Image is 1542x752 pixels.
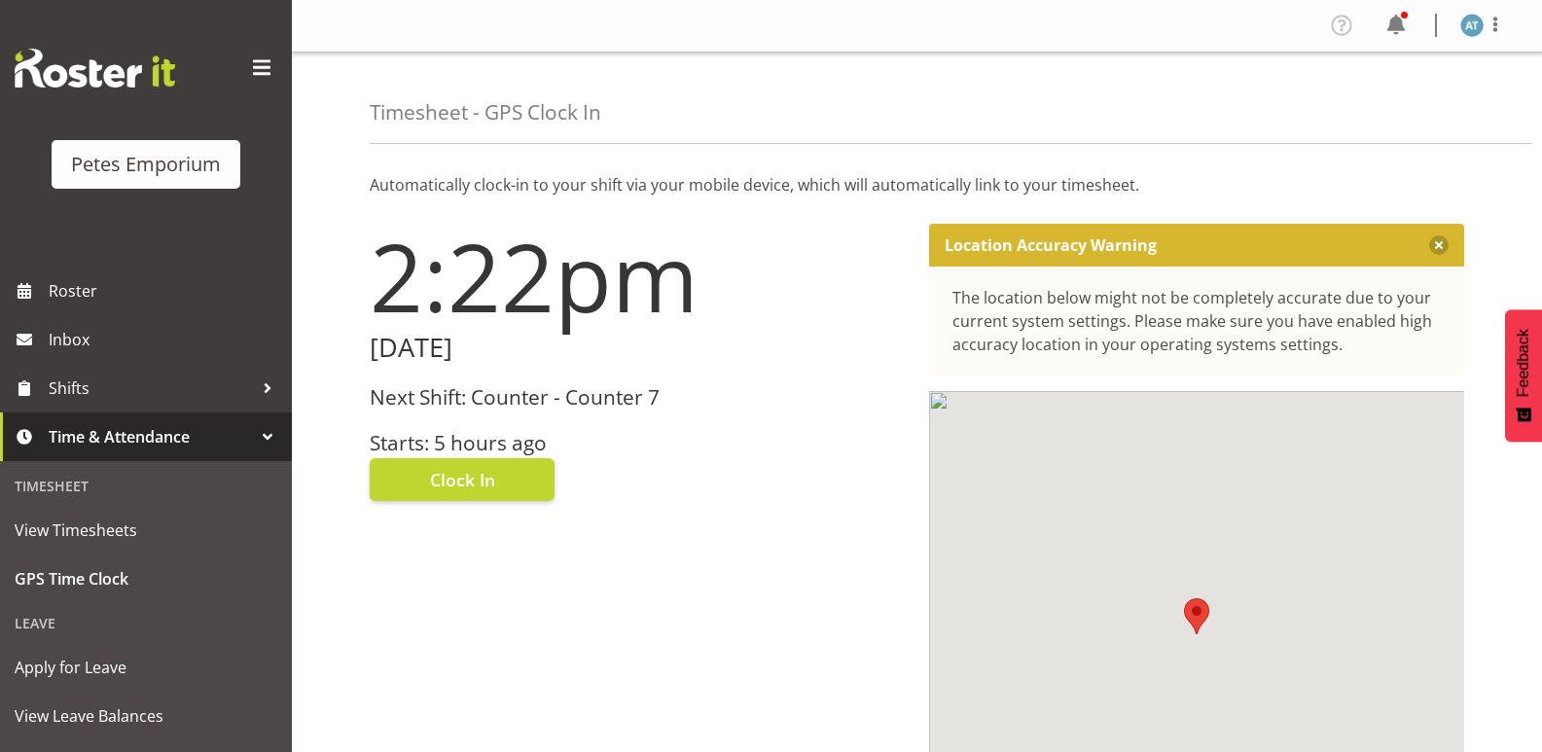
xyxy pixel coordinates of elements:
[49,374,253,403] span: Shifts
[15,516,277,545] span: View Timesheets
[430,467,495,492] span: Clock In
[1429,235,1449,255] button: Close message
[370,173,1464,197] p: Automatically clock-in to your shift via your mobile device, which will automatically link to you...
[71,150,221,179] div: Petes Emporium
[15,653,277,682] span: Apply for Leave
[370,101,601,124] h4: Timesheet - GPS Clock In
[49,325,282,354] span: Inbox
[370,432,906,454] h3: Starts: 5 hours ago
[370,386,906,409] h3: Next Shift: Counter - Counter 7
[15,564,277,593] span: GPS Time Clock
[370,458,555,501] button: Clock In
[15,701,277,731] span: View Leave Balances
[5,643,287,692] a: Apply for Leave
[15,49,175,88] img: Rosterit website logo
[5,555,287,603] a: GPS Time Clock
[1515,329,1532,397] span: Feedback
[1505,309,1542,442] button: Feedback - Show survey
[952,286,1442,356] div: The location below might not be completely accurate due to your current system settings. Please m...
[370,224,906,329] h1: 2:22pm
[370,333,906,363] h2: [DATE]
[5,506,287,555] a: View Timesheets
[49,276,282,305] span: Roster
[5,603,287,643] div: Leave
[5,692,287,740] a: View Leave Balances
[1460,14,1484,37] img: alex-micheal-taniwha5364.jpg
[49,422,253,451] span: Time & Attendance
[945,235,1157,255] p: Location Accuracy Warning
[5,466,287,506] div: Timesheet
